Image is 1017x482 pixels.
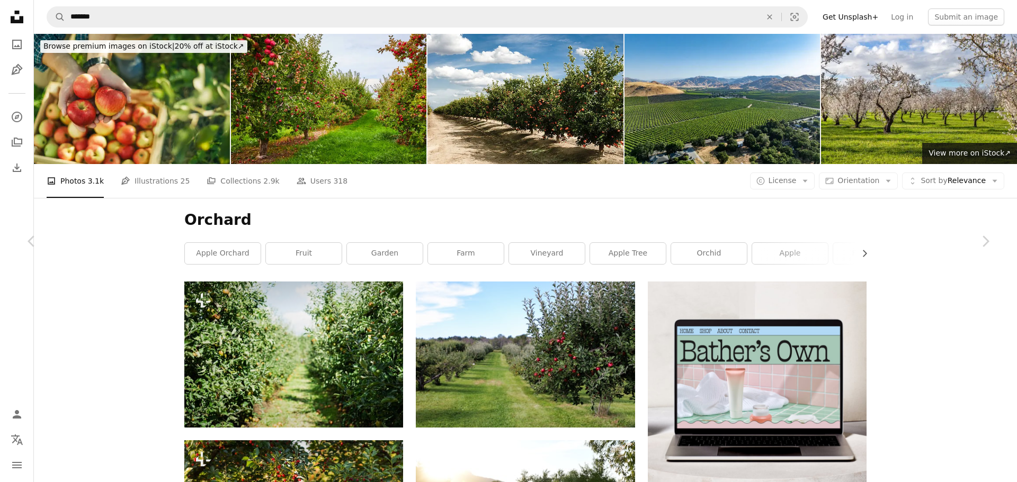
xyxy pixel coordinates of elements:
[816,8,885,25] a: Get Unsplash+
[181,175,190,187] span: 25
[207,164,279,198] a: Collections 2.9k
[34,34,254,59] a: Browse premium images on iStock|20% off at iStock↗
[625,34,820,164] img: Aerial Highway CA-198 Sierra Dr scene at Lemon Cove, california, USA
[427,34,623,164] img: Orchard of Mandarin Orange Trees
[590,243,666,264] a: apple tree
[184,211,867,230] h1: Orchard
[902,172,1004,189] button: Sort byRelevance
[43,42,174,50] span: Browse premium images on iStock |
[750,172,815,189] button: License
[833,243,909,264] a: fruit trees
[6,429,28,450] button: Language
[821,34,1017,164] img: Beautiful almond orchard in full bloom under a vibrant sky, showcasing rows of flowering trees an...
[758,7,781,27] button: Clear
[416,281,635,427] img: apple trees during daytime
[231,34,427,164] img: Looking down rows of apple trees in orchard farm.jpg
[184,350,403,359] a: a path through an orange grove with lots of ripe oranges
[416,350,635,359] a: apple trees during daytime
[184,281,403,427] img: a path through an orange grove with lots of ripe oranges
[509,243,585,264] a: vineyard
[782,7,807,27] button: Visual search
[43,42,244,50] span: 20% off at iStock ↗
[837,176,879,185] span: Orientation
[185,243,261,264] a: apple orchard
[428,243,504,264] a: farm
[885,8,920,25] a: Log in
[671,243,747,264] a: orchid
[297,164,347,198] a: Users 318
[266,243,342,264] a: fruit
[6,157,28,178] a: Download History
[921,176,947,185] span: Sort by
[953,190,1017,292] a: Next
[769,176,797,185] span: License
[34,34,230,164] img: Senior Fruit Grower Collecting Apples in Orchard
[921,176,986,186] span: Relevance
[6,34,28,55] a: Photos
[922,143,1017,164] a: View more on iStock↗
[121,164,190,198] a: Illustrations 25
[928,8,1004,25] button: Submit an image
[333,175,347,187] span: 318
[6,59,28,80] a: Illustrations
[47,6,808,28] form: Find visuals sitewide
[819,172,898,189] button: Orientation
[6,106,28,128] a: Explore
[6,404,28,425] a: Log in / Sign up
[347,243,423,264] a: garden
[855,243,867,264] button: scroll list to the right
[6,132,28,153] a: Collections
[47,7,65,27] button: Search Unsplash
[263,175,279,187] span: 2.9k
[929,149,1011,157] span: View more on iStock ↗
[752,243,828,264] a: apple
[6,454,28,476] button: Menu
